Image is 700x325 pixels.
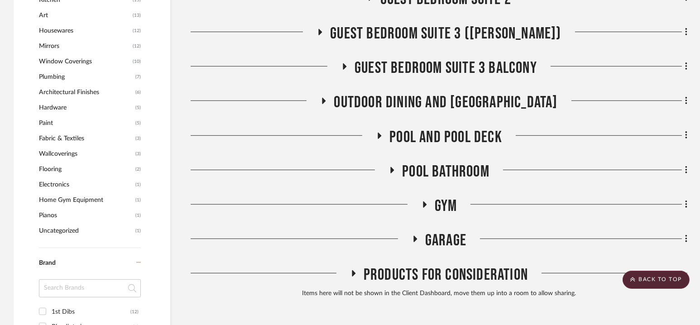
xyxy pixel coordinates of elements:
[135,162,141,177] span: (2)
[39,69,133,85] span: Plumbing
[135,193,141,207] span: (1)
[334,93,557,112] span: Outdoor Dining and [GEOGRAPHIC_DATA]
[39,38,130,54] span: Mirrors
[39,223,133,239] span: Uncategorized
[135,116,141,130] span: (5)
[435,196,457,216] span: Gym
[130,305,139,319] div: (12)
[135,177,141,192] span: (1)
[133,8,141,23] span: (13)
[133,54,141,69] span: (10)
[133,24,141,38] span: (12)
[135,224,141,238] span: (1)
[39,208,133,223] span: Pianos
[364,265,528,285] span: Products For Consideration
[39,100,133,115] span: Hardware
[355,58,537,78] span: Guest Bedroom Suite 3 Balcony
[39,279,141,297] input: Search Brands
[39,131,133,146] span: Fabric & Textiles
[39,54,130,69] span: Window Coverings
[389,128,502,147] span: Pool and Pool Deck
[135,100,141,115] span: (5)
[52,305,130,319] div: 1st Dibs
[39,162,133,177] span: Flooring
[39,8,130,23] span: Art
[135,147,141,161] span: (3)
[135,70,141,84] span: (7)
[39,85,133,100] span: Architectural Finishes
[133,39,141,53] span: (12)
[39,260,56,266] span: Brand
[330,24,561,43] span: Guest Bedroom Suite 3 ([PERSON_NAME])
[402,162,489,182] span: Pool Bathroom
[135,208,141,223] span: (1)
[623,271,690,289] scroll-to-top-button: BACK TO TOP
[39,23,130,38] span: Housewares
[191,289,687,299] div: Items here will not be shown in the Client Dashboard, move them up into a room to allow sharing.
[39,146,133,162] span: Wallcoverings
[135,131,141,146] span: (3)
[135,85,141,100] span: (6)
[425,231,466,250] span: Garage
[39,115,133,131] span: Paint
[39,177,133,192] span: Electronics
[39,192,133,208] span: Home Gym Equipment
